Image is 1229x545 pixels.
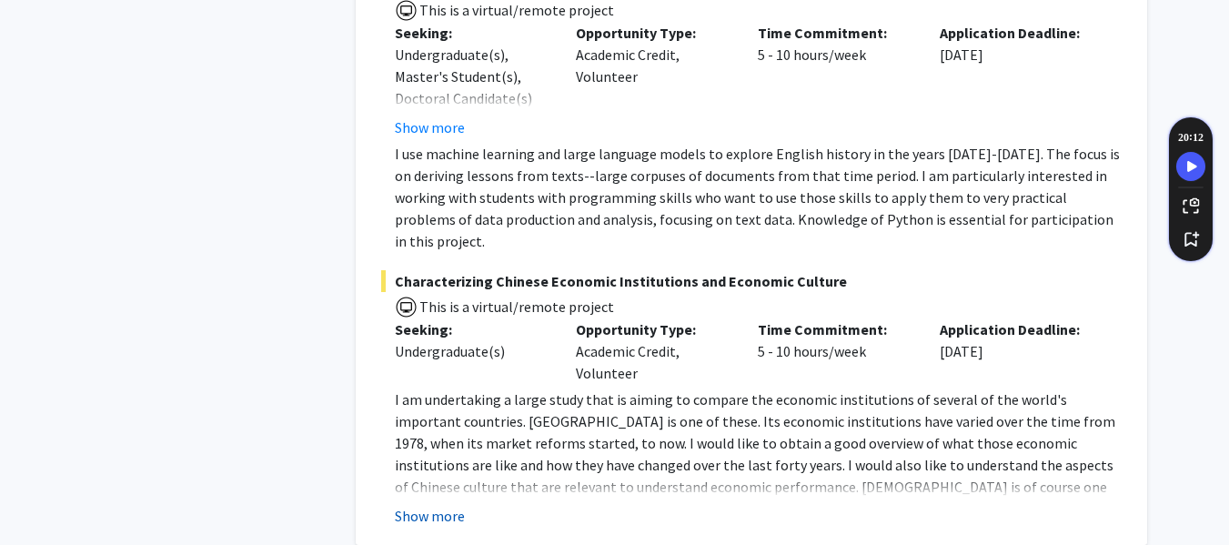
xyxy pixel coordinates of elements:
[940,22,1094,44] p: Application Deadline:
[395,22,549,44] p: Seeking:
[576,318,730,340] p: Opportunity Type:
[744,318,926,384] div: 5 - 10 hours/week
[940,318,1094,340] p: Application Deadline:
[926,318,1108,384] div: [DATE]
[758,22,912,44] p: Time Commitment:
[576,22,730,44] p: Opportunity Type:
[395,44,549,153] div: Undergraduate(s), Master's Student(s), Doctoral Candidate(s) (PhD, MD, DMD, PharmD, etc.)
[395,318,549,340] p: Seeking:
[395,389,1122,520] p: I am undertaking a large study that is aiming to compare the economic institutions of several of ...
[758,318,912,340] p: Time Commitment:
[418,298,614,316] span: This is a virtual/remote project
[418,1,614,19] span: This is a virtual/remote project
[395,143,1122,252] p: I use machine learning and large language models to explore English history in the years [DATE]-[...
[395,505,465,527] button: Show more
[395,116,465,138] button: Show more
[14,463,77,531] iframe: Chat
[744,22,926,138] div: 5 - 10 hours/week
[395,340,549,362] div: Undergraduate(s)
[926,22,1108,138] div: [DATE]
[562,22,744,138] div: Academic Credit, Volunteer
[381,270,1122,292] span: Characterizing Chinese Economic Institutions and Economic Culture
[562,318,744,384] div: Academic Credit, Volunteer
